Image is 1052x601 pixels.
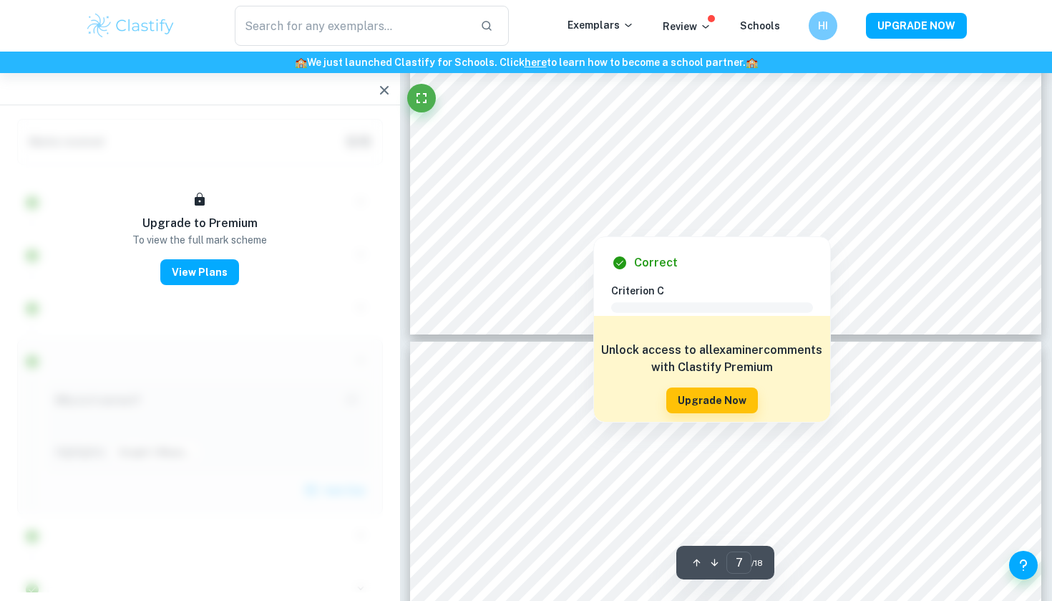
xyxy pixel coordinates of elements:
[866,13,967,39] button: UPGRADE NOW
[142,215,258,232] h6: Upgrade to Premium
[295,57,307,68] span: 🏫
[3,54,1049,70] h6: We just launched Clastify for Schools. Click to learn how to become a school partner.
[634,254,678,271] h6: Correct
[601,342,823,376] h6: Unlock access to all examiner comments with Clastify Premium
[751,557,763,569] span: / 18
[160,259,239,285] button: View Plans
[525,57,547,68] a: here
[809,11,837,40] button: HI
[740,20,780,32] a: Schools
[235,6,469,46] input: Search for any exemplars...
[132,232,267,248] p: To view the full mark scheme
[407,84,436,112] button: Fullscreen
[663,19,711,34] p: Review
[611,283,824,299] h6: Criterion C
[666,388,758,413] button: Upgrade Now
[746,57,758,68] span: 🏫
[85,11,176,40] img: Clastify logo
[1009,551,1038,580] button: Help and Feedback
[815,18,832,34] h6: HI
[568,17,634,33] p: Exemplars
